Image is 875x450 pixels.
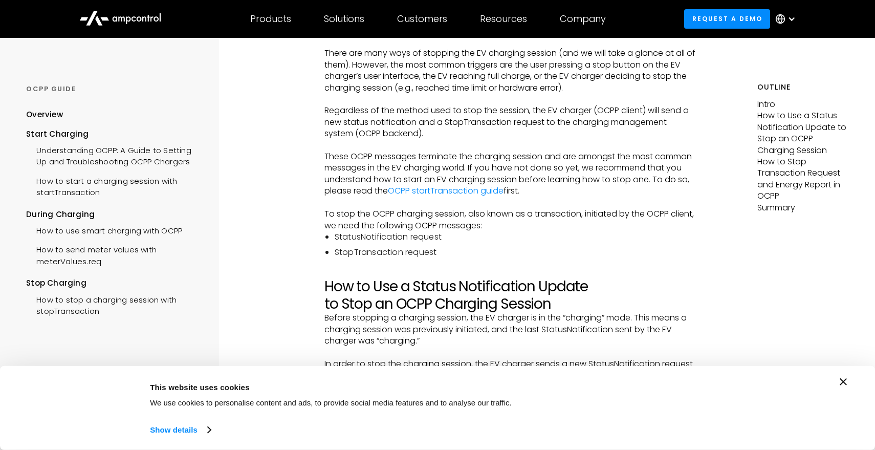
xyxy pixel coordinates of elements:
[324,105,695,139] p: Regardless of the method used to stop the session, the EV charger (OCPP client) will send a new s...
[26,84,201,94] div: OCPP GUIDE
[397,13,447,25] div: Customers
[480,13,527,25] div: Resources
[26,220,182,239] a: How to use smart charging with OCPP
[757,202,849,213] p: Summary
[250,13,291,25] div: Products
[26,140,201,170] a: Understanding OCPP: A Guide to Setting Up and Troubleshooting OCPP Chargers
[757,156,849,202] p: How to Stop Transaction Request and Energy Report in OCPP
[324,278,695,312] h2: How to Use a Status Notification Update to Stop an OCPP Charging Session
[150,381,651,393] div: This website uses cookies
[324,36,695,48] p: ‍
[26,239,201,270] a: How to send meter values with meterValues.req
[324,267,695,278] p: ‍
[26,289,201,320] a: How to stop a charging session with stopTransaction
[324,48,695,94] p: There are many ways of stopping the EV charging session (and we will take a glance at all of them...
[150,398,512,407] span: We use cookies to personalise content and ads, to provide social media features and to analyse ou...
[324,151,695,197] p: These OCPP messages terminate the charging session and are amongst the most common messages in th...
[26,209,201,220] div: During Charging
[324,358,695,393] p: In order to stop the charging session, the EV charger sends a new StatusNotification request (sta...
[388,185,504,197] a: OCPP startTransaction guide
[324,13,364,25] div: Solutions
[324,197,695,208] p: ‍
[757,99,849,110] p: Intro
[324,140,695,151] p: ‍
[324,312,695,347] p: Before stopping a charging session, the EV charger is in the “charging” mode. This means a chargi...
[26,170,201,201] a: How to start a charging session with startTransaction
[560,13,606,25] div: Company
[324,94,695,105] p: ‍
[684,9,770,28] a: Request a demo
[757,110,849,156] p: How to Use a Status Notification Update to Stop an OCPP Charging Session
[150,422,210,438] a: Show details
[840,378,847,385] button: Close banner
[335,231,695,243] li: StatusNotification request
[26,128,201,140] div: Start Charging
[324,208,695,231] p: To stop the OCPP charging session, also known as a transaction, initiated by the OCPP client, we ...
[757,82,849,93] h5: Outline
[26,277,201,289] div: Stop Charging
[674,378,821,408] button: Okay
[26,109,63,128] a: Overview
[335,247,695,258] li: StopTransaction request
[26,109,63,120] div: Overview
[324,347,695,358] p: ‍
